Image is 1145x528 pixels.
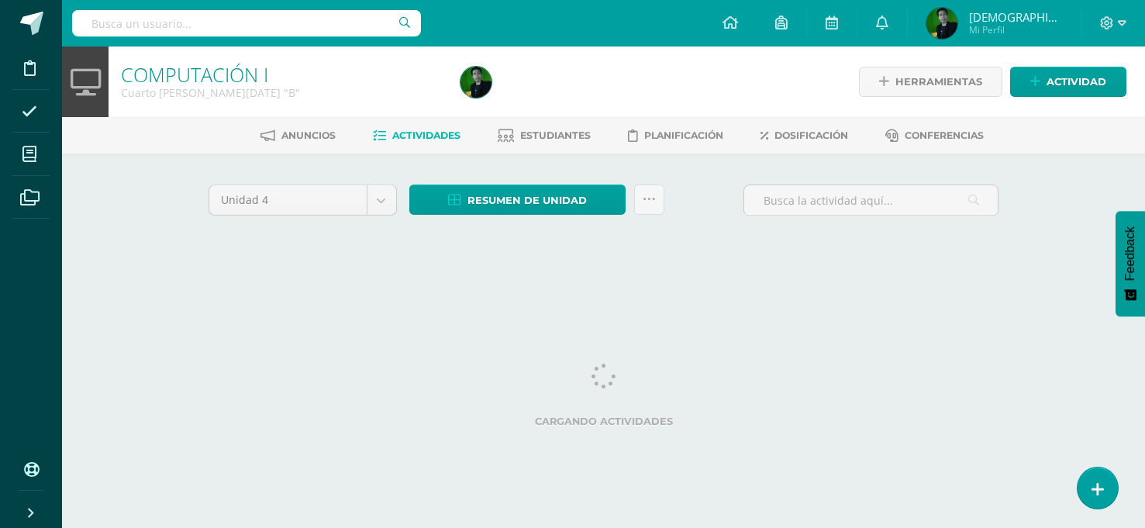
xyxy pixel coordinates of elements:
a: Unidad 4 [209,185,396,215]
a: Anuncios [260,123,336,148]
span: Feedback [1123,226,1137,281]
span: Dosificación [774,129,848,141]
span: [DEMOGRAPHIC_DATA] [969,9,1062,25]
span: Actividad [1047,67,1106,96]
span: Actividades [392,129,460,141]
a: Actividad [1010,67,1126,97]
h1: COMPUTACIÓN I [121,64,442,85]
input: Busca un usuario... [72,10,421,36]
span: Conferencias [905,129,984,141]
input: Busca la actividad aquí... [744,185,998,216]
label: Cargando actividades [209,416,999,427]
span: Mi Perfil [969,23,1062,36]
span: Unidad 4 [221,185,355,215]
a: Resumen de unidad [409,185,626,215]
img: 61ffe4306d160f8f3c1d0351f17a41e4.png [460,67,491,98]
a: Estudiantes [498,123,591,148]
button: Feedback - Mostrar encuesta [1116,211,1145,316]
span: Anuncios [281,129,336,141]
a: Conferencias [885,123,984,148]
span: Estudiantes [520,129,591,141]
a: COMPUTACIÓN I [121,61,268,88]
span: Resumen de unidad [467,186,587,215]
span: Herramientas [895,67,982,96]
a: Herramientas [859,67,1002,97]
span: Planificación [644,129,723,141]
a: Actividades [373,123,460,148]
a: Dosificación [760,123,848,148]
a: Planificación [628,123,723,148]
img: 61ffe4306d160f8f3c1d0351f17a41e4.png [926,8,957,39]
div: Cuarto BACO Domingo 'B' [121,85,442,100]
